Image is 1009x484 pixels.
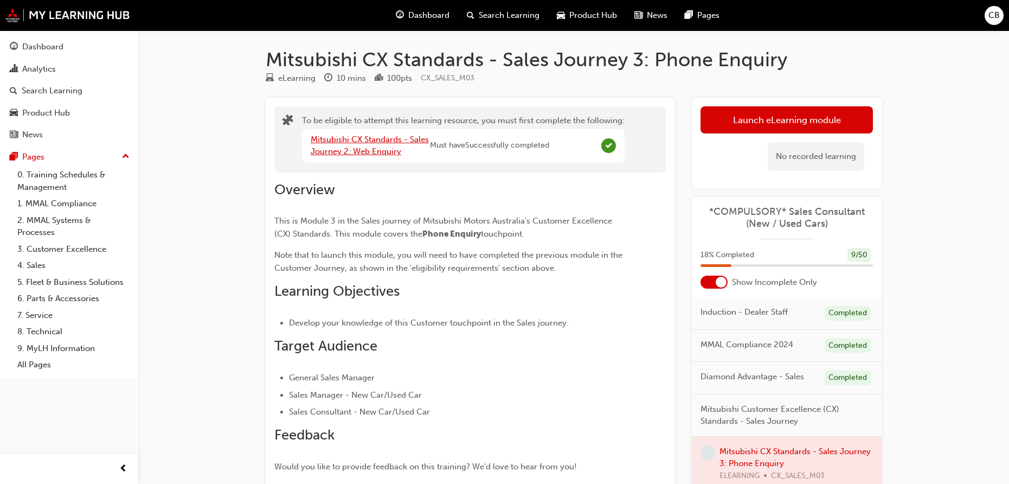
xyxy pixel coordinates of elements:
div: Completed [825,339,871,353]
span: MMAL Compliance 2024 [700,339,793,351]
div: To be eligible to attempt this learning resource, you must first complete the following: [302,114,625,164]
span: Learning Objectives [274,283,400,300]
button: Pages [4,147,134,167]
span: prev-icon [119,462,127,476]
span: Induction - Dealer Staff [700,306,788,319]
a: guage-iconDashboard [387,4,458,27]
a: News [4,125,134,145]
a: Mitsubishi CX Standards - Sales Journey 2: Web Enquiry [311,135,429,157]
a: search-iconSearch Learning [458,4,548,27]
span: Sales Manager - New Car/Used Car [289,390,422,400]
span: General Sales Manager [289,373,375,383]
span: Diamond Advantage - Sales [700,371,804,383]
div: Analytics [22,63,56,75]
a: 5. Fleet & Business Solutions [13,274,134,291]
a: news-iconNews [626,4,676,27]
span: Would you like to provide feedback on this training? We'd love to hear from you! [274,462,577,472]
span: car-icon [10,109,18,118]
span: Feedback [274,426,335,443]
a: 1. MMAL Compliance [13,195,134,212]
a: 2. MMAL Systems & Processes [13,212,134,241]
span: This is Module 3 in the Sales journey of Mitsubishi Motors Australia's Customer Excellence (CX) S... [274,216,614,239]
span: Target Audience [274,337,377,354]
a: pages-iconPages [676,4,728,27]
span: news-icon [10,130,18,140]
span: learningResourceType_ELEARNING-icon [266,74,274,84]
a: Analytics [4,59,134,79]
a: *COMPULSORY* Sales Consultant (New / Used Cars) [700,206,873,230]
a: Search Learning [4,81,134,101]
span: Search Learning [479,9,539,22]
img: mmal [5,8,130,22]
a: 0. Training Schedules & Management [13,167,134,195]
h1: Mitsubishi CX Standards - Sales Journey 3: Phone Enquiry [266,48,882,72]
span: Phone Enquiry [422,229,481,239]
span: Dashboard [408,9,449,22]
span: guage-icon [396,9,404,22]
span: Learning resource code [421,73,474,82]
span: Note that to launch this module, you will need to have completed the previous module in the Custo... [274,250,625,273]
a: 9. MyLH Information [13,340,134,357]
div: No recorded learning [768,142,864,171]
span: Develop your knowledge of this Customer touchpoint in the Sales journey. [289,318,569,328]
span: Product Hub [569,9,617,22]
span: clock-icon [324,74,332,84]
div: Product Hub [22,107,70,119]
span: search-icon [10,86,17,96]
span: touchpoint. [481,229,524,239]
div: 100 pts [387,72,412,85]
button: CB [985,6,1004,25]
span: up-icon [122,150,130,164]
span: guage-icon [10,42,18,52]
div: Completed [825,306,871,321]
div: News [22,129,43,141]
div: Pages [22,151,44,163]
span: podium-icon [375,74,383,84]
span: Must have Successfully completed [430,139,549,152]
a: Dashboard [4,37,134,57]
span: Sales Consultant - New Car/Used Car [289,407,430,417]
div: Type [266,72,316,85]
span: car-icon [557,9,565,22]
button: DashboardAnalyticsSearch LearningProduct HubNews [4,35,134,147]
span: news-icon [634,9,642,22]
a: car-iconProduct Hub [548,4,626,27]
button: Launch eLearning module [700,106,873,133]
span: Pages [697,9,719,22]
span: News [647,9,667,22]
span: puzzle-icon [282,116,293,128]
span: Complete [601,138,616,153]
a: 6. Parts & Accessories [13,290,134,307]
a: 4. Sales [13,257,134,274]
div: Dashboard [22,41,63,53]
span: Overview [274,181,335,198]
a: Product Hub [4,103,134,123]
span: Show Incomplete Only [732,276,817,289]
span: search-icon [467,9,474,22]
a: 3. Customer Excellence [13,241,134,258]
span: chart-icon [10,65,18,74]
div: Completed [825,371,871,385]
a: 7. Service [13,307,134,324]
a: 8. Technical [13,323,134,340]
div: Duration [324,72,366,85]
div: Search Learning [22,85,82,97]
span: CB [988,9,1000,22]
div: 9 / 50 [847,248,871,263]
span: 18 % Completed [700,249,754,262]
a: All Pages [13,356,134,373]
span: pages-icon [685,9,693,22]
div: Points [375,72,412,85]
span: Mitsubishi Customer Excellence (CX) Standards - Sales Journey [700,403,864,428]
div: eLearning [278,72,316,85]
span: pages-icon [10,152,18,162]
div: 10 mins [337,72,366,85]
span: learningRecordVerb_NONE-icon [700,445,715,460]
